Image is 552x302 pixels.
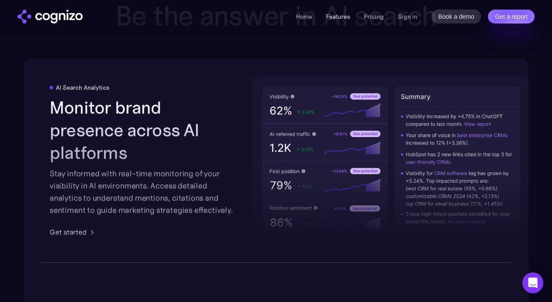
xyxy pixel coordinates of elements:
a: Home [296,13,312,20]
img: cognizo logo [17,10,83,23]
a: Get started [50,227,97,237]
a: Pricing [364,13,384,20]
a: home [17,10,83,23]
a: Sign in [398,11,417,22]
h2: Monitor brand presence across AI platforms [50,96,236,164]
a: Get a report [488,10,535,23]
img: AI visibility metrics performance insights [252,77,530,245]
div: Open Intercom Messenger [522,272,543,293]
div: AI Search Analytics [56,84,109,91]
div: Stay informed with real-time monitoring of your visibility in AI environments. Access detailed an... [50,168,236,216]
a: Features [326,13,350,20]
a: Book a demo [431,10,481,23]
div: Get started [50,227,87,237]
